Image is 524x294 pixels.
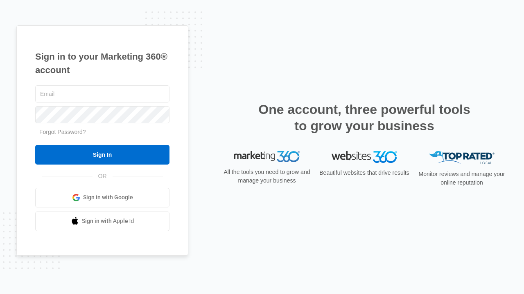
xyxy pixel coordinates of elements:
[39,129,86,135] a: Forgot Password?
[83,193,133,202] span: Sign in with Google
[35,212,169,231] a: Sign in with Apple Id
[35,188,169,207] a: Sign in with Google
[35,85,169,102] input: Email
[35,50,169,77] h1: Sign in to your Marketing 360® account
[82,217,134,225] span: Sign in with Apple Id
[221,168,313,185] p: All the tools you need to grow and manage your business
[234,151,300,163] img: Marketing 360
[35,145,169,165] input: Sign In
[332,151,397,163] img: Websites 360
[429,151,495,165] img: Top Rated Local
[318,169,410,177] p: Beautiful websites that drive results
[256,101,473,134] h2: One account, three powerful tools to grow your business
[93,172,113,180] span: OR
[416,170,508,187] p: Monitor reviews and manage your online reputation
